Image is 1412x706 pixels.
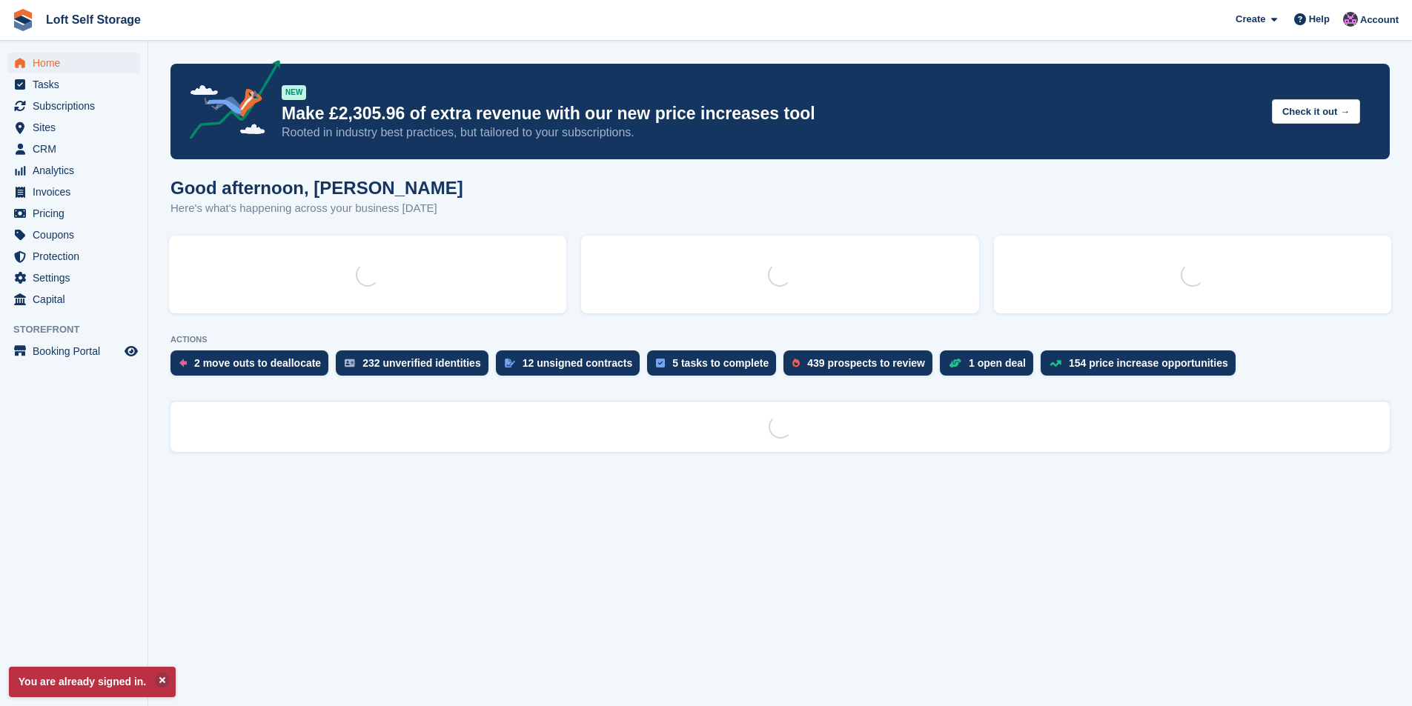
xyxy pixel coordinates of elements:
span: Pricing [33,203,122,224]
a: Loft Self Storage [40,7,147,32]
p: Make £2,305.96 of extra revenue with our new price increases tool [282,103,1260,124]
div: 439 prospects to review [807,357,925,369]
a: Preview store [122,342,140,360]
span: Invoices [33,182,122,202]
a: menu [7,246,140,267]
span: Create [1236,12,1265,27]
span: Capital [33,289,122,310]
img: price-adjustments-announcement-icon-8257ccfd72463d97f412b2fc003d46551f7dbcb40ab6d574587a9cd5c0d94... [177,60,281,144]
a: menu [7,96,140,116]
div: 232 unverified identities [362,357,481,369]
h1: Good afternoon, [PERSON_NAME] [170,178,463,198]
a: menu [7,289,140,310]
a: 1 open deal [940,350,1041,383]
a: menu [7,53,140,73]
div: 12 unsigned contracts [523,357,633,369]
span: Storefront [13,322,148,337]
div: 2 move outs to deallocate [194,357,321,369]
span: Home [33,53,122,73]
div: 5 tasks to complete [672,357,769,369]
div: 1 open deal [969,357,1026,369]
a: menu [7,182,140,202]
a: menu [7,224,140,245]
button: Check it out → [1272,99,1360,124]
p: Rooted in industry best practices, but tailored to your subscriptions. [282,124,1260,141]
img: contract_signature_icon-13c848040528278c33f63329250d36e43548de30e8caae1d1a13099fd9432cc5.svg [505,359,515,367]
p: Here's what's happening across your business [DATE] [170,200,463,217]
span: Protection [33,246,122,267]
span: Analytics [33,160,122,181]
a: 439 prospects to review [783,350,940,383]
span: Sites [33,117,122,138]
img: task-75834270c22a3079a89374b754ae025e5fb1db73e45f91037f5363f120a921f8.svg [656,359,665,367]
img: Amy Wright [1343,12,1358,27]
a: menu [7,117,140,138]
img: move_outs_to_deallocate_icon-f764333ba52eb49d3ac5e1228854f67142a1ed5810a6f6cc68b1a99e826820c5.svg [179,359,187,367]
span: Subscriptions [33,96,122,116]
span: Settings [33,267,122,288]
a: menu [7,341,140,362]
span: CRM [33,139,122,159]
div: NEW [282,85,306,100]
div: 154 price increase opportunities [1069,357,1228,369]
span: Tasks [33,74,122,95]
span: Account [1360,13,1399,27]
img: price_increase_opportunities-93ffe204e8149a01c8c9dc8f82e8f89637d9d84a8eef4429ea346261dce0b2c0.svg [1050,360,1061,367]
a: menu [7,267,140,288]
a: 2 move outs to deallocate [170,350,336,383]
a: menu [7,139,140,159]
a: menu [7,160,140,181]
span: Help [1309,12,1330,27]
img: stora-icon-8386f47178a22dfd0bd8f6a31ec36ba5ce8667c1dd55bd0f319d3a0aa187defe.svg [12,9,34,31]
a: 154 price increase opportunities [1041,350,1243,383]
p: ACTIONS [170,335,1390,344]
p: You are already signed in. [9,667,176,697]
a: 5 tasks to complete [647,350,783,383]
span: Coupons [33,224,122,245]
a: menu [7,74,140,95]
img: deal-1b604bf984904fb50ccaf53a9ad4b4a5d6e5aea283cecdc64d6e3604feb123c2.svg [949,358,961,368]
span: Booking Portal [33,341,122,362]
a: 232 unverified identities [336,350,496,383]
img: prospect-51fa495bee0391a8d652442698ab0144808aea92771e9ea1ae160a38d050c398.svg [792,359,800,367]
a: 12 unsigned contracts [496,350,648,383]
a: menu [7,203,140,224]
img: verify_identity-adf6edd0f0f0b5bbfe63781bf79b02c33cf7c696d77639b501bdc392416b5a36.svg [345,359,355,367]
